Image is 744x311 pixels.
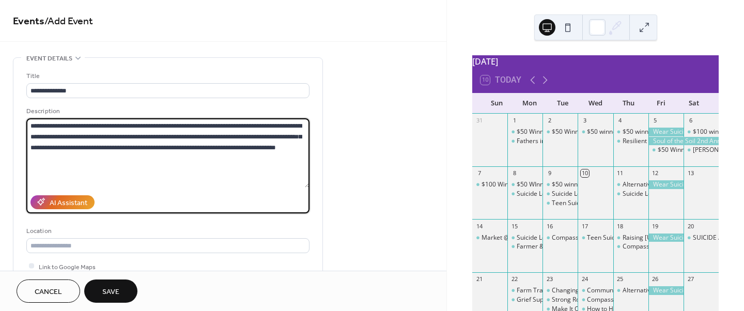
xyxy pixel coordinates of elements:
[510,222,518,230] div: 15
[507,128,542,136] div: $50 Winner Dawn Meiss
[613,180,648,189] div: Alternative to Suicide Support Group-Virtual
[517,234,663,242] div: Suicide Loss Support Group - [GEOGRAPHIC_DATA]
[482,234,590,242] div: Market @ St. [PERSON_NAME]'s Dairy
[35,287,62,298] span: Cancel
[552,199,742,208] div: Teen Suicide Loss Support Group - Dubuque [GEOGRAPHIC_DATA]
[26,226,307,237] div: Location
[579,93,612,114] div: Wed
[84,279,137,303] button: Save
[581,169,588,177] div: 10
[648,137,719,146] div: Soul of the Soil 2nd Annual Conference
[546,169,553,177] div: 9
[510,275,518,283] div: 22
[587,128,669,136] div: $50 winner [PERSON_NAME]
[581,117,588,125] div: 3
[517,296,616,304] div: Grief Support Specialist Certificate
[542,234,578,242] div: Compassionate Friends Group
[542,199,578,208] div: Teen Suicide Loss Support Group - Dubuque IA
[587,296,719,304] div: Compassionate Friends [GEOGRAPHIC_DATA]
[546,222,553,230] div: 16
[542,190,578,198] div: Suicide Loss Support Group (SOS)- Virtual
[684,128,719,136] div: $100 winner Brian Gnolfo
[652,222,659,230] div: 19
[648,234,684,242] div: Wear Suicide Prevention T-Shirt
[652,275,659,283] div: 26
[613,234,648,242] div: Raising Wisconsin's Children: Confident kids: Building young children's self esteem (Virtual & Free)
[578,234,613,242] div: Teen Suicide Loss Support Group- LaCrosse
[517,128,600,136] div: $50 Winner [PERSON_NAME]
[507,234,542,242] div: Suicide Loss Support Group - Prairie du Chien
[472,55,719,68] div: [DATE]
[613,128,648,136] div: $50 winner Dan Skatrud
[542,180,578,189] div: $50 winner Jayden Henneman! Thank you for dontaing back your winnings.
[612,93,645,114] div: Thu
[507,242,542,251] div: Farmer & Farm Couple Support Group online
[542,286,578,295] div: Changing Our Mental and Emotional Trajectory (COMET) Community Training
[613,286,648,295] div: Alternative to Suicide Support - Virtual
[514,93,547,114] div: Mon
[472,234,507,242] div: Market @ St. Isidore's Dairy
[645,93,678,114] div: Fri
[578,128,613,136] div: $50 winner Jack Golonek
[648,146,684,154] div: $50 Winner Rebecca Becker
[517,286,599,295] div: Farm Transitions Challenges
[616,169,624,177] div: 11
[475,222,483,230] div: 14
[481,93,514,114] div: Sun
[510,169,518,177] div: 8
[648,180,684,189] div: Wear Suicide Prevention T-Shirt
[472,180,507,189] div: $100 Winner Brenda Blackford
[546,117,553,125] div: 2
[17,279,80,303] button: Cancel
[687,222,694,230] div: 20
[616,117,624,125] div: 4
[552,190,671,198] div: Suicide Loss Support Group (SOS)- Virtual
[517,180,600,189] div: $50 WInner [PERSON_NAME]
[475,117,483,125] div: 31
[623,128,705,136] div: $50 winner [PERSON_NAME]
[687,117,694,125] div: 6
[517,190,596,198] div: Suicide Loss Support Group
[652,169,659,177] div: 12
[658,146,741,154] div: $50 Winner [PERSON_NAME]
[475,275,483,283] div: 21
[623,286,732,295] div: Alternative to Suicide Support - Virtual
[581,275,588,283] div: 24
[616,275,624,283] div: 25
[482,180,568,189] div: $100 Winner [PERSON_NAME]
[542,128,578,136] div: $50 Winner Dan Skatrud
[507,137,542,146] div: Fathers in Focus Conference 2025 Registration
[26,53,72,64] span: Event details
[684,234,719,242] div: SUICIDE AWARENESS COLOR RUN/WALK
[578,296,613,304] div: Compassionate Friends Richland Center
[677,93,710,114] div: Sat
[587,234,712,242] div: Teen Suicide Loss Support Group- LaCrosse
[26,71,307,82] div: Title
[613,137,648,146] div: Resilient Co-Parenting: Relationship Readiness (Virtual & Free)
[30,195,95,209] button: AI Assistant
[648,286,684,295] div: Wear Suicide Prevention T-Shirt
[517,242,645,251] div: Farmer & Farm Couple Support Group online
[475,169,483,177] div: 7
[616,222,624,230] div: 18
[687,275,694,283] div: 27
[13,11,44,32] a: Events
[50,197,87,208] div: AI Assistant
[517,137,650,146] div: Fathers in Focus Conference 2025 Registration
[613,242,648,251] div: Compassionate Friends - Madison
[613,190,648,198] div: Suicide Loss Support Group- Dodgeville
[507,296,542,304] div: Grief Support Specialist Certificate
[507,180,542,189] div: $50 WInner Nancy Anderson
[546,275,553,283] div: 23
[578,286,613,295] div: Communication Coaching to Support Farm Harmony Across Generations
[39,261,96,272] span: Link to Google Maps
[552,234,639,242] div: Compassionate Friends Group
[507,190,542,198] div: Suicide Loss Support Group
[684,146,719,154] div: Blake's Tinman Triatholon
[507,286,542,295] div: Farm Transitions Challenges
[623,242,744,251] div: Compassionate Friends - [PERSON_NAME]
[546,93,579,114] div: Tue
[510,117,518,125] div: 1
[542,296,578,304] div: Strong Roots: Keeping Farming in the Family Through Health and Resilience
